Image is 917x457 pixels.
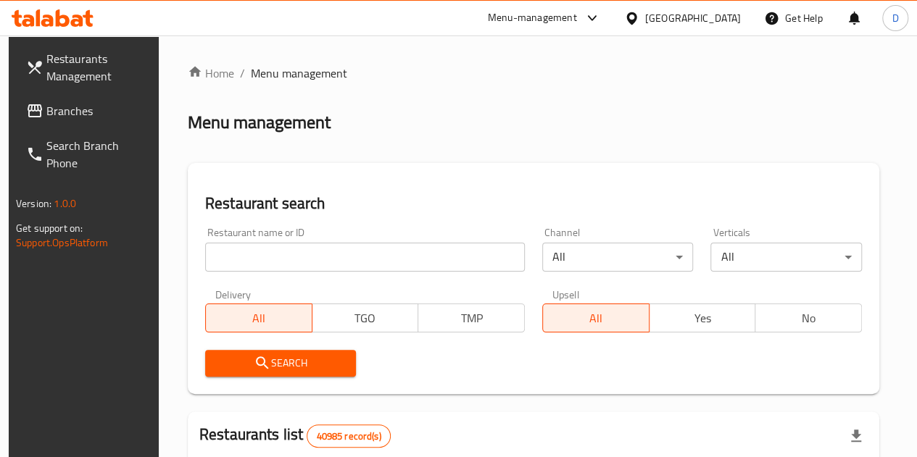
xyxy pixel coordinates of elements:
button: TGO [312,303,419,332]
span: No [761,308,856,329]
button: All [205,303,312,332]
span: Yes [655,308,750,329]
button: All [542,303,650,332]
a: Branches [14,93,162,128]
div: Export file [839,419,874,453]
span: TGO [318,308,413,329]
div: All [710,243,862,272]
a: Support.OpsPlatform [16,233,108,252]
span: 40985 record(s) [307,429,389,443]
span: TMP [424,308,519,329]
nav: breadcrumb [188,64,879,82]
h2: Restaurants list [199,424,391,448]
span: Menu management [251,64,347,82]
div: Menu-management [488,9,577,27]
button: Yes [649,303,756,332]
span: D [892,10,898,26]
span: Search [217,354,345,372]
button: Search [205,350,357,377]
a: Search Branch Phone [14,128,162,180]
a: Home [188,64,234,82]
span: Get support on: [16,219,83,238]
div: All [542,243,694,272]
label: Upsell [552,289,579,299]
span: Branches [46,102,150,120]
li: / [240,64,245,82]
span: 1.0.0 [54,194,76,213]
div: Total records count [307,424,390,448]
span: All [549,308,644,329]
div: [GEOGRAPHIC_DATA] [645,10,741,26]
label: Delivery [215,289,252,299]
span: Version: [16,194,51,213]
span: Search Branch Phone [46,137,150,172]
input: Search for restaurant name or ID.. [205,243,525,272]
a: Restaurants Management [14,41,162,93]
h2: Menu management [188,111,331,134]
button: No [755,303,862,332]
button: TMP [418,303,525,332]
h2: Restaurant search [205,193,862,214]
span: All [212,308,307,329]
span: Restaurants Management [46,50,150,85]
